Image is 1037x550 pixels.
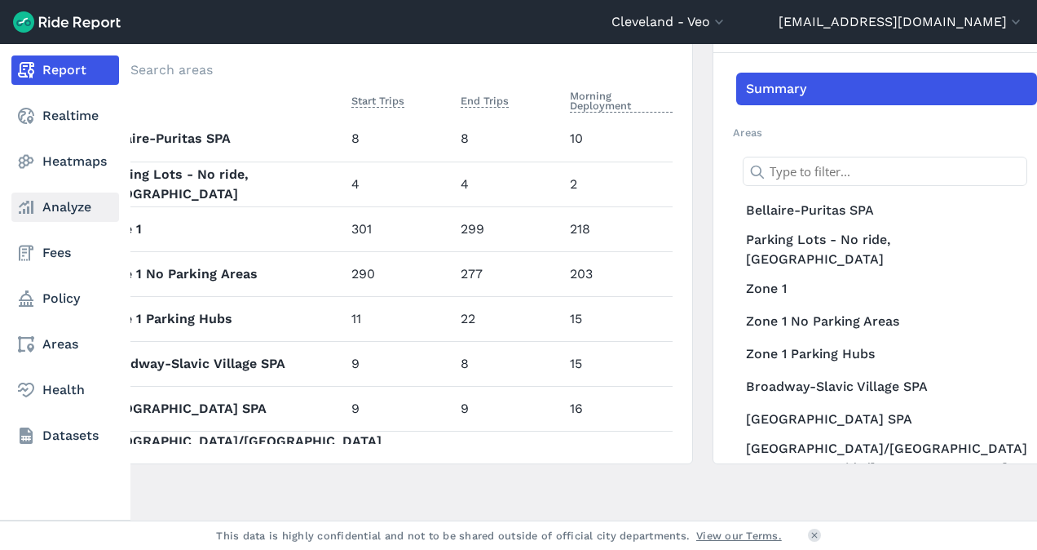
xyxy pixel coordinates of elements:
a: [GEOGRAPHIC_DATA]/[GEOGRAPHIC_DATA] Event Day No Ride/[GEOGRAPHIC_DATA] [736,436,1037,481]
a: Analyze [11,193,119,222]
td: 8 [345,117,454,162]
td: 16 [563,386,673,431]
td: 10 [563,117,673,162]
a: Heatmaps [11,147,119,176]
td: 20 [563,431,673,490]
span: End Trips [461,91,509,108]
img: Ride Report [13,11,121,33]
td: 27 [345,431,454,490]
button: End Trips [461,91,509,111]
td: 203 [563,251,673,296]
h2: Areas [733,125,1037,140]
th: Bellaire-Puritas SPA [100,117,345,162]
th: Zone 1 Parking Hubs [100,296,345,341]
a: Zone 1 [736,273,1037,305]
button: Morning Deployment [570,86,673,116]
a: View our Terms. [696,528,782,543]
a: Bellaire-Puritas SPA [736,194,1037,227]
th: [GEOGRAPHIC_DATA]/[GEOGRAPHIC_DATA] Event Day No Ride/[GEOGRAPHIC_DATA] [100,431,345,490]
a: Report [11,55,119,85]
td: 4 [345,162,454,206]
a: Parking Lots - No ride, [GEOGRAPHIC_DATA] [736,227,1037,273]
td: 22 [454,296,563,341]
td: 301 [345,206,454,251]
td: 8 [454,117,563,162]
td: 218 [563,206,673,251]
a: Fees [11,238,119,268]
td: 277 [454,251,563,296]
a: Areas [11,330,119,359]
td: 9 [345,341,454,386]
a: [GEOGRAPHIC_DATA] SPA [736,403,1037,436]
a: Health [11,375,119,405]
td: 8 [454,341,563,386]
th: Broadway-Slavic Village SPA [100,341,345,386]
a: Summary [736,73,1037,105]
th: Zone 1 No Parking Areas [100,251,345,296]
td: 9 [345,386,454,431]
button: Start Trips [351,91,404,111]
span: Start Trips [351,91,404,108]
input: Type to filter... [743,157,1027,186]
td: 15 [563,296,673,341]
td: 22 [454,431,563,490]
th: Parking Lots - No ride, [GEOGRAPHIC_DATA] [100,162,345,206]
td: 4 [454,162,563,206]
th: Zone 1 [100,206,345,251]
td: 15 [563,341,673,386]
td: 11 [345,296,454,341]
th: [GEOGRAPHIC_DATA] SPA [100,386,345,431]
span: Morning Deployment [570,86,673,113]
td: 9 [454,386,563,431]
button: [EMAIL_ADDRESS][DOMAIN_NAME] [779,12,1024,32]
td: 299 [454,206,563,251]
button: Cleveland - Veo [611,12,727,32]
input: Search areas [90,55,663,85]
a: Zone 1 No Parking Areas [736,305,1037,338]
a: Broadway-Slavic Village SPA [736,370,1037,403]
td: 2 [563,162,673,206]
a: Zone 1 Parking Hubs [736,338,1037,370]
a: Realtime [11,101,119,131]
td: 290 [345,251,454,296]
a: Policy [11,284,119,313]
a: Datasets [11,421,119,450]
